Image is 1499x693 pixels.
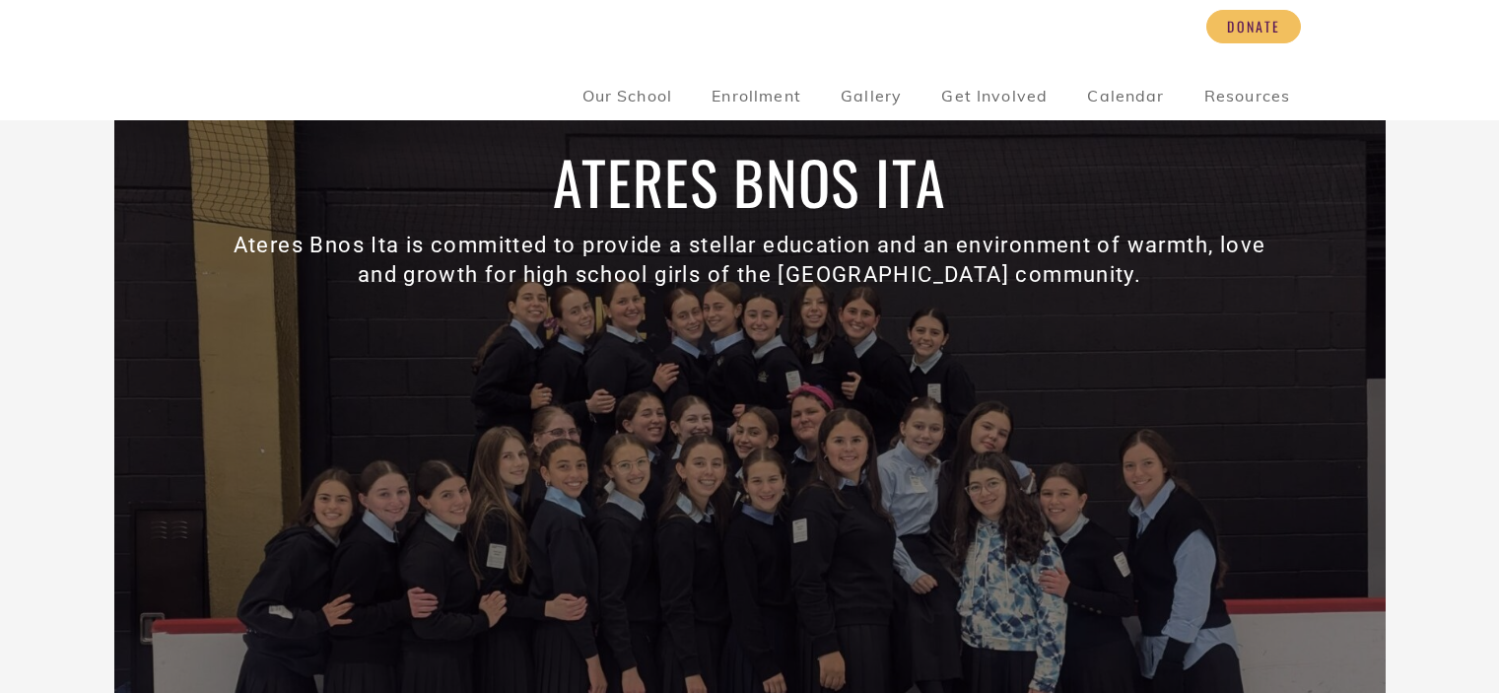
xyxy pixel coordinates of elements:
[1103,10,1206,43] a: Contact
[1185,73,1311,120] a: Resources
[1124,18,1186,35] span: Contact
[821,73,921,120] a: Gallery
[1227,18,1280,35] span: Donate
[1206,10,1301,43] a: Donate
[921,73,1067,120] a: Get Involved
[562,73,692,120] a: Our School
[692,73,821,120] a: Enrollment
[220,152,1280,211] h1: Ateres Bnos Ita
[220,231,1280,290] h3: Ateres Bnos Ita is committed to provide a stellar education and an environment of warmth, love an...
[1067,73,1184,120] a: Calendar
